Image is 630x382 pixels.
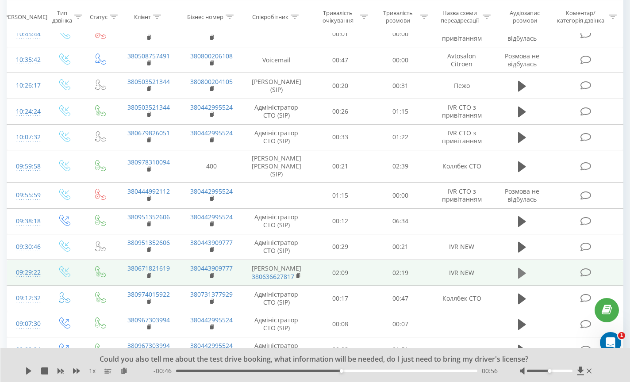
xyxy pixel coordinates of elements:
[430,183,493,208] td: IVR СТО з привітанням
[438,9,480,24] div: Назва схеми переадресації
[310,124,370,150] td: 00:33
[430,260,493,286] td: IVR NEW
[127,129,170,137] a: 380679826051
[16,77,37,94] div: 10:26:17
[243,260,310,286] td: [PERSON_NAME]
[310,47,370,73] td: 00:47
[618,332,625,339] span: 1
[16,238,37,256] div: 09:30:46
[52,9,72,24] div: Тип дзвінка
[190,129,233,137] a: 380442995524
[310,150,370,183] td: 00:21
[127,238,170,247] a: 380951352606
[310,73,370,99] td: 00:20
[430,99,493,124] td: IVR СТО з привітанням
[16,26,37,43] div: 10:45:44
[243,234,310,260] td: Адміністратор СТО (SIP)
[127,103,170,111] a: 380503521344
[127,290,170,298] a: 380974015922
[505,26,539,42] span: Розмова не відбулась
[430,21,493,47] td: IVR СТО з привітанням
[154,367,176,375] span: - 00:46
[370,260,430,286] td: 02:19
[252,272,294,281] a: 380636627817
[310,183,370,208] td: 01:15
[370,208,430,234] td: 06:34
[501,9,549,24] div: Аудіозапис розмови
[370,150,430,183] td: 02:39
[370,337,430,363] td: 01:51
[430,124,493,150] td: IVR СТО з привітанням
[310,21,370,47] td: 00:01
[127,158,170,166] a: 380978310094
[243,47,310,73] td: Voicemail
[180,150,242,183] td: 400
[127,213,170,221] a: 380951352606
[370,73,430,99] td: 00:31
[430,47,493,73] td: Avtosalon Citroen
[190,264,233,272] a: 380443909777
[370,124,430,150] td: 01:22
[127,316,170,324] a: 380967303994
[243,73,310,99] td: [PERSON_NAME] (SIP)
[16,129,37,146] div: 10:07:32
[370,286,430,311] td: 00:47
[318,9,358,24] div: Тривалість очікування
[127,187,170,195] a: 380444992112
[16,290,37,307] div: 09:12:32
[190,77,233,86] a: 380800204105
[90,13,108,20] div: Статус
[243,337,310,363] td: Адміністратор СТО (SIP)
[243,124,310,150] td: Адміністратор СТО (SIP)
[310,337,370,363] td: 00:08
[16,187,37,204] div: 09:55:59
[190,213,233,221] a: 380442995524
[16,341,37,359] div: 09:00:24
[310,234,370,260] td: 00:29
[190,316,233,324] a: 380442995524
[127,264,170,272] a: 380671821619
[430,286,493,311] td: Коллбек СТО
[16,315,37,332] div: 09:07:30
[430,73,493,99] td: Пежо
[3,13,47,20] div: [PERSON_NAME]
[127,77,170,86] a: 380503521344
[190,52,233,60] a: 380800206108
[370,21,430,47] td: 00:00
[243,150,310,183] td: [PERSON_NAME] [PERSON_NAME] (SIP)
[243,286,310,311] td: Адміністратор СТО (SIP)
[370,183,430,208] td: 00:00
[82,355,537,364] div: Could you also tell me about the test drive booking, what information will be needed, do I just n...
[16,213,37,230] div: 09:38:18
[310,208,370,234] td: 00:12
[190,341,233,350] a: 380442995524
[243,99,310,124] td: Адміністратор СТО (SIP)
[16,51,37,69] div: 10:35:42
[505,52,539,68] span: Розмова не відбулась
[370,311,430,337] td: 00:07
[187,13,223,20] div: Бізнес номер
[548,369,552,373] div: Accessibility label
[310,311,370,337] td: 00:08
[600,332,621,353] iframe: Intercom live chat
[16,158,37,175] div: 09:59:58
[310,99,370,124] td: 00:26
[340,369,343,373] div: Accessibility label
[89,367,96,375] span: 1 x
[505,187,539,203] span: Розмова не відбулась
[310,260,370,286] td: 02:09
[190,103,233,111] a: 380442995524
[370,47,430,73] td: 00:00
[555,9,607,24] div: Коментар/категорія дзвінка
[310,286,370,311] td: 00:17
[16,103,37,120] div: 10:24:24
[243,311,310,337] td: Адміністратор СТО (SIP)
[127,52,170,60] a: 380508757491
[243,208,310,234] td: Адміністратор СТО (SIP)
[127,341,170,350] a: 380967303994
[370,234,430,260] td: 00:21
[378,9,418,24] div: Тривалість розмови
[16,264,37,281] div: 09:29:22
[190,290,233,298] a: 380731377929
[430,234,493,260] td: IVR NEW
